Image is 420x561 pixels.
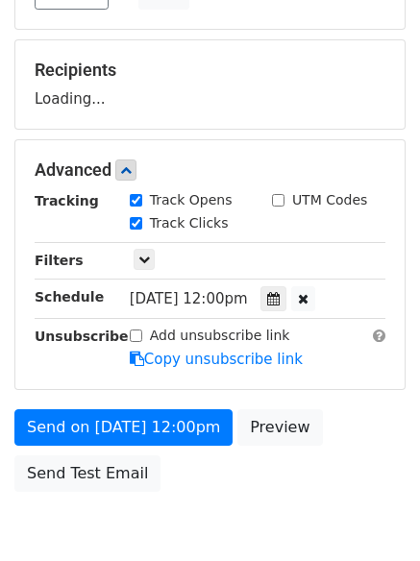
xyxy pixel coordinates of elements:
[35,329,129,344] strong: Unsubscribe
[35,159,385,181] h5: Advanced
[150,190,233,210] label: Track Opens
[292,190,367,210] label: UTM Codes
[237,409,322,446] a: Preview
[14,455,161,492] a: Send Test Email
[150,326,290,346] label: Add unsubscribe link
[130,290,248,307] span: [DATE] 12:00pm
[35,289,104,305] strong: Schedule
[324,469,420,561] iframe: Chat Widget
[150,213,229,233] label: Track Clicks
[35,60,385,81] h5: Recipients
[130,351,303,368] a: Copy unsubscribe link
[35,193,99,208] strong: Tracking
[35,253,84,268] strong: Filters
[14,409,233,446] a: Send on [DATE] 12:00pm
[35,60,385,110] div: Loading...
